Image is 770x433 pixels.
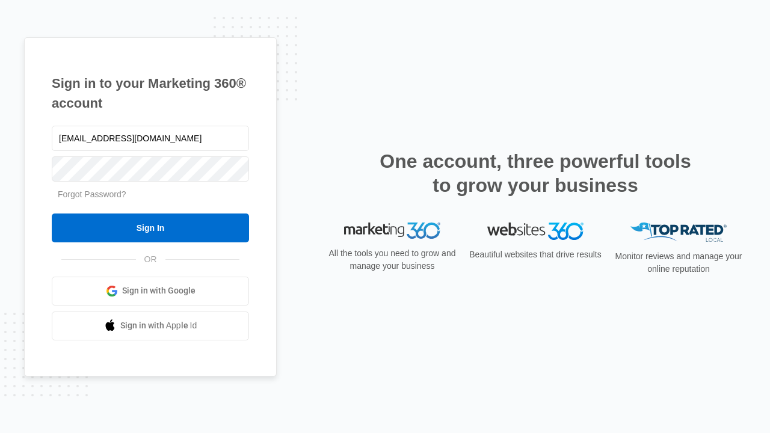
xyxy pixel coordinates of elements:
[58,189,126,199] a: Forgot Password?
[487,223,584,240] img: Websites 360
[136,253,165,266] span: OR
[52,312,249,340] a: Sign in with Apple Id
[52,277,249,306] a: Sign in with Google
[344,223,440,239] img: Marketing 360
[468,248,603,261] p: Beautiful websites that drive results
[630,223,727,242] img: Top Rated Local
[52,126,249,151] input: Email
[611,250,746,275] p: Monitor reviews and manage your online reputation
[376,149,695,197] h2: One account, three powerful tools to grow your business
[52,73,249,113] h1: Sign in to your Marketing 360® account
[325,247,460,272] p: All the tools you need to grow and manage your business
[52,213,249,242] input: Sign In
[120,319,197,332] span: Sign in with Apple Id
[122,284,196,297] span: Sign in with Google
